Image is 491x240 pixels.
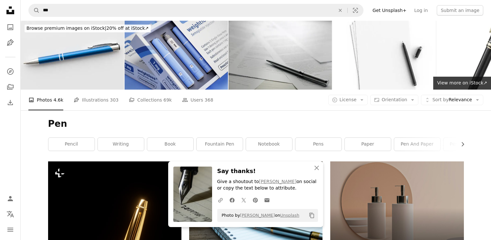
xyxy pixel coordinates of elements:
img: Empty white papers with pen on white background [332,21,436,90]
img: Blue office pen on white background [21,21,124,90]
a: Collections [4,81,17,93]
a: Log in / Sign up [4,192,17,205]
img: Two packages of 5 dosing pens each of a fictitious Semiglutin drug used for weight loss (antidiab... [125,21,228,90]
a: pencil [48,138,95,151]
a: Photos [4,21,17,34]
a: Log in [410,5,432,16]
form: Find visuals sitewide [28,4,363,17]
a: writing [98,138,144,151]
a: Share over email [261,193,273,206]
span: Photo by on [219,210,300,221]
a: Unsplash [280,213,299,218]
a: [PERSON_NAME] [240,213,275,218]
button: Menu [4,223,17,236]
span: 69k [163,96,172,104]
a: Illustrations 303 [74,90,118,110]
span: Relevance [432,97,472,103]
a: Users 368 [182,90,213,110]
a: Share on Pinterest [250,193,261,206]
a: Illustrations [4,36,17,49]
button: Orientation [370,95,418,105]
a: [PERSON_NAME] [259,179,296,184]
span: Browse premium images on iStock | [26,26,106,31]
button: Sort byRelevance [421,95,483,105]
button: Submit an image [437,5,483,16]
button: Copy to clipboard [306,210,317,221]
a: notebook [246,138,292,151]
h1: Pen [48,118,464,130]
a: fountain pen [197,138,243,151]
a: pens [295,138,342,151]
a: pen and paper [394,138,440,151]
span: 368 [205,96,213,104]
button: Clear [333,4,347,16]
span: Orientation [382,97,407,102]
button: Visual search [348,4,363,16]
span: License [340,97,357,102]
a: paper [345,138,391,151]
h3: Say thanks! [217,167,318,176]
a: Browse premium images on iStock|20% off at iStock↗ [21,21,155,36]
a: View more on iStock↗ [433,77,491,90]
a: Get Unsplash+ [369,5,410,16]
a: book [147,138,193,151]
button: Language [4,208,17,221]
p: Give a shoutout to on social or copy the text below to attribute. [217,179,318,191]
span: View more on iStock ↗ [437,80,487,85]
a: Share on Twitter [238,193,250,206]
img: contract series - Stock Image [229,21,332,90]
a: pencil drawing [444,138,490,151]
button: scroll list to the right [457,138,464,151]
span: 20% off at iStock ↗ [26,26,149,31]
button: License [328,95,368,105]
a: Collections 69k [129,90,172,110]
a: Share on Facebook [226,193,238,206]
a: Download History [4,96,17,109]
button: Search Unsplash [29,4,40,16]
a: Explore [4,65,17,78]
span: 303 [110,96,119,104]
span: Sort by [432,97,448,102]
